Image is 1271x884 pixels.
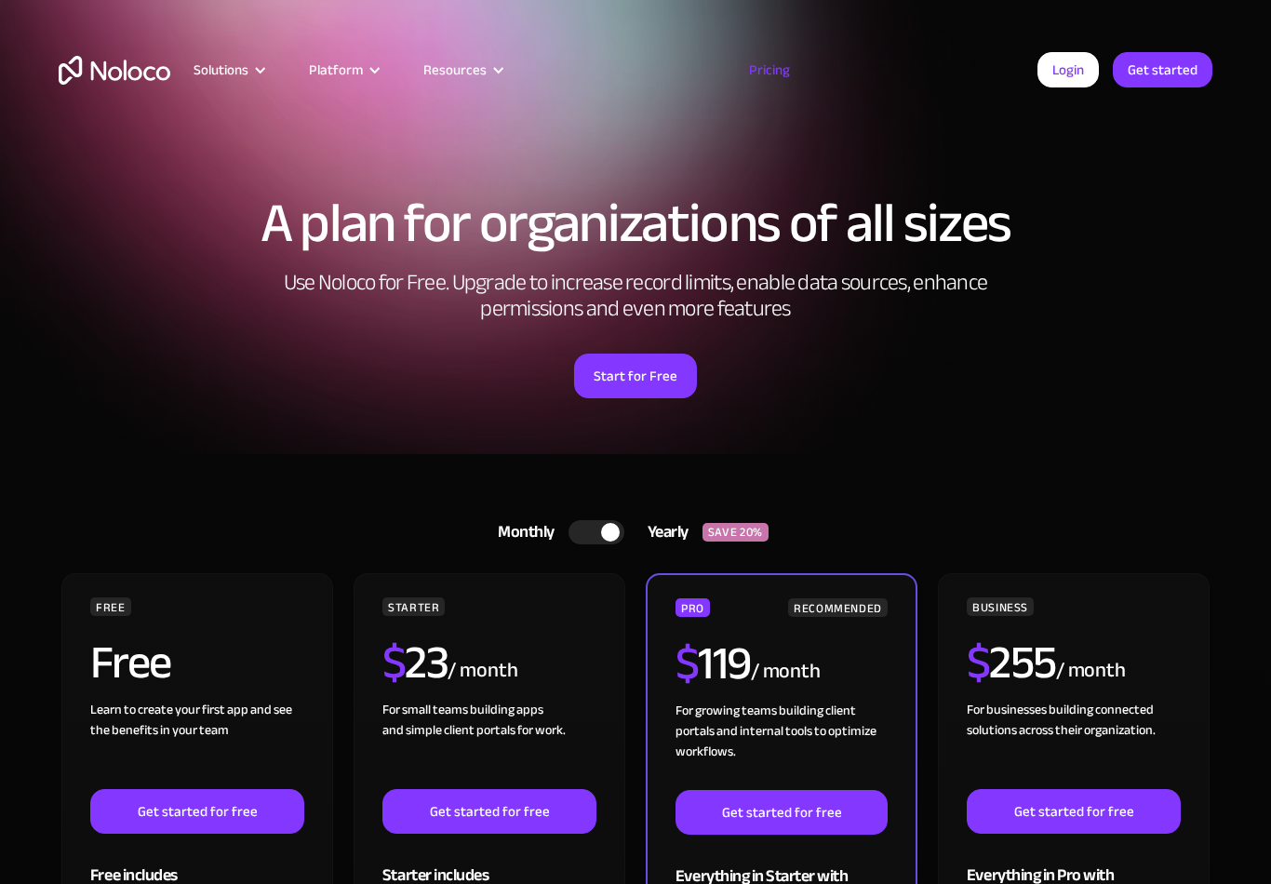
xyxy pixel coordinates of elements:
div: For businesses building connected solutions across their organization. ‍ [967,700,1181,789]
span: $ [382,619,406,706]
div: STARTER [382,597,445,616]
a: Get started for free [382,789,596,834]
span: $ [967,619,990,706]
div: Monthly [475,518,569,546]
div: Platform [309,58,363,82]
a: Get started for free [967,789,1181,834]
div: For small teams building apps and simple client portals for work. ‍ [382,700,596,789]
a: Get started for free [676,790,888,835]
h2: 119 [676,640,751,687]
h2: 23 [382,639,448,686]
div: SAVE 20% [702,523,769,542]
div: For growing teams building client portals and internal tools to optimize workflows. [676,701,888,790]
h2: Free [90,639,171,686]
div: PRO [676,598,710,617]
h2: 255 [967,639,1056,686]
a: Pricing [726,58,813,82]
div: FREE [90,597,131,616]
div: Solutions [170,58,286,82]
div: / month [751,657,821,687]
div: Yearly [624,518,702,546]
a: Login [1037,52,1099,87]
div: / month [1056,656,1126,686]
div: / month [448,656,517,686]
h1: A plan for organizations of all sizes [59,195,1212,251]
div: Resources [423,58,487,82]
a: home [59,56,170,85]
div: Resources [400,58,524,82]
a: Get started for free [90,789,304,834]
div: RECOMMENDED [788,598,888,617]
div: Platform [286,58,400,82]
div: BUSINESS [967,597,1034,616]
a: Get started [1113,52,1212,87]
div: Learn to create your first app and see the benefits in your team ‍ [90,700,304,789]
a: Start for Free [574,354,697,398]
h2: Use Noloco for Free. Upgrade to increase record limits, enable data sources, enhance permissions ... [263,270,1008,322]
div: Solutions [194,58,248,82]
span: $ [676,620,699,707]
